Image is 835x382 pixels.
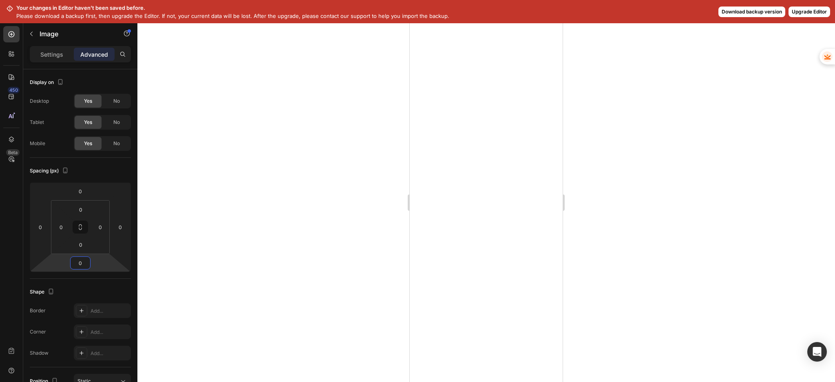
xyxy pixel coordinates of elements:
span: No [113,119,120,126]
div: Add... [91,329,129,336]
button: Download backup version [718,7,785,17]
span: Yes [84,119,92,126]
div: Beta [6,149,20,156]
div: 450 [8,87,20,93]
span: No [113,140,120,147]
input: 0px [73,238,89,251]
input: 0 [34,221,46,233]
div: Spacing (px) [30,166,70,177]
input: 0px [55,221,67,233]
input: 0 [72,185,88,197]
p: Please download a backup first, then upgrade the Editor. If not, your current data will be lost. ... [16,12,449,20]
div: Mobile [30,140,45,147]
p: Advanced [80,50,108,59]
div: Shadow [30,349,49,357]
span: No [113,97,120,105]
div: Add... [91,307,129,315]
div: Add... [91,350,129,357]
p: Settings [40,50,63,59]
iframe: Design area [410,23,563,382]
input: 0 [114,221,126,233]
div: Shape [30,287,56,298]
button: Upgrade Editor [789,7,830,17]
input: 0 [72,257,88,269]
h2: Your changes in Editor haven’t been saved before. [16,4,449,12]
div: Display on [30,77,65,88]
div: Tablet [30,119,44,126]
span: Yes [84,97,92,105]
input: 0px [73,203,89,216]
div: Corner [30,328,46,336]
div: Desktop [30,97,49,105]
span: Yes [84,140,92,147]
p: Image [40,29,109,39]
div: Open Intercom Messenger [807,342,827,362]
div: Border [30,307,46,314]
input: 0px [94,221,106,233]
